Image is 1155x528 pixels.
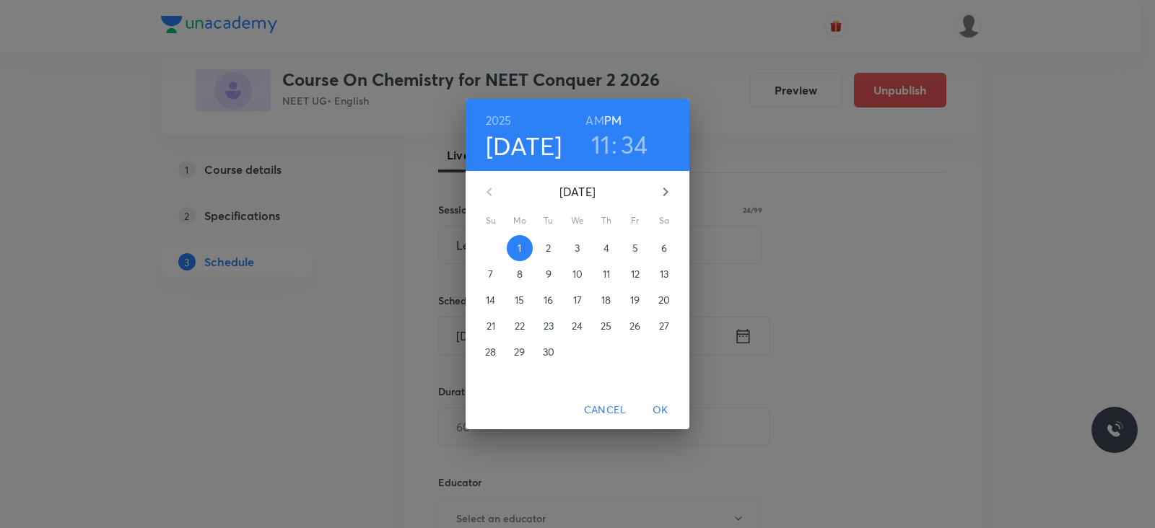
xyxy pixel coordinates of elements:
[507,235,533,261] button: 1
[536,235,562,261] button: 2
[546,241,551,255] p: 2
[622,313,648,339] button: 26
[486,293,495,307] p: 14
[507,214,533,228] span: Mo
[651,235,677,261] button: 6
[515,319,525,333] p: 22
[565,235,590,261] button: 3
[572,267,583,281] p: 10
[478,339,504,365] button: 28
[578,397,632,423] button: Cancel
[593,287,619,313] button: 18
[629,319,640,333] p: 26
[604,110,622,131] button: PM
[593,313,619,339] button: 25
[601,319,611,333] p: 25
[507,261,533,287] button: 8
[518,241,521,255] p: 1
[593,261,619,287] button: 11
[622,214,648,228] span: Fr
[565,214,590,228] span: We
[536,339,562,365] button: 30
[486,110,512,131] button: 2025
[565,261,590,287] button: 10
[543,345,554,359] p: 30
[486,131,562,161] button: [DATE]
[631,267,640,281] p: 12
[515,293,524,307] p: 15
[536,261,562,287] button: 9
[507,339,533,365] button: 29
[601,293,611,307] p: 18
[544,319,554,333] p: 23
[565,287,590,313] button: 17
[603,267,610,281] p: 11
[659,319,669,333] p: 27
[514,345,525,359] p: 29
[630,293,640,307] p: 19
[658,293,670,307] p: 20
[517,267,523,281] p: 8
[507,313,533,339] button: 22
[507,183,648,201] p: [DATE]
[651,261,677,287] button: 13
[478,287,504,313] button: 14
[632,241,638,255] p: 5
[622,287,648,313] button: 19
[584,401,626,419] span: Cancel
[478,313,504,339] button: 21
[622,261,648,287] button: 12
[487,319,495,333] p: 21
[478,261,504,287] button: 7
[651,287,677,313] button: 20
[622,235,648,261] button: 5
[546,267,552,281] p: 9
[637,397,684,423] button: OK
[591,129,611,159] button: 11
[536,313,562,339] button: 23
[611,129,617,159] h3: :
[485,345,496,359] p: 28
[651,214,677,228] span: Sa
[660,267,668,281] p: 13
[536,214,562,228] span: Tu
[651,313,677,339] button: 27
[536,287,562,313] button: 16
[572,319,583,333] p: 24
[478,214,504,228] span: Su
[488,267,493,281] p: 7
[575,241,580,255] p: 3
[573,293,582,307] p: 17
[603,241,609,255] p: 4
[507,287,533,313] button: 15
[585,110,603,131] button: AM
[544,293,553,307] p: 16
[621,129,648,159] button: 34
[643,401,678,419] span: OK
[593,214,619,228] span: Th
[661,241,667,255] p: 6
[593,235,619,261] button: 4
[565,313,590,339] button: 24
